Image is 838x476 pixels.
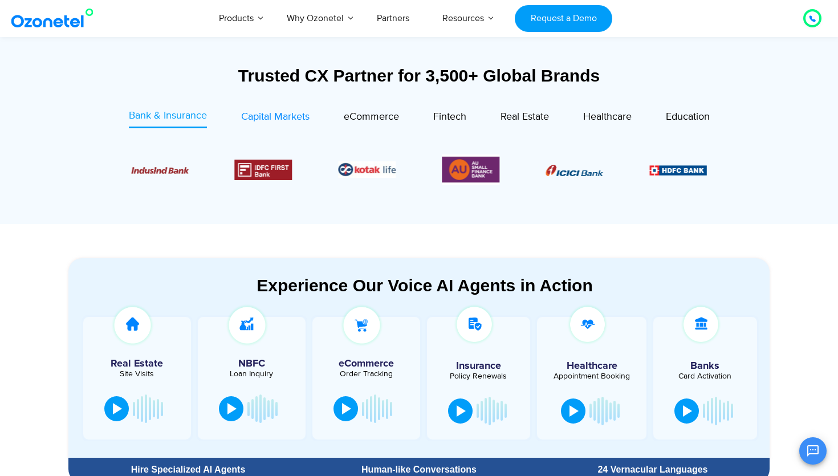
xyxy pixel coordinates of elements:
[542,465,764,474] div: 24 Vernacular Languages
[433,372,525,380] div: Policy Renewals
[583,108,632,128] a: Healthcare
[433,361,525,371] h5: Insurance
[129,108,207,128] a: Bank & Insurance
[583,111,632,123] span: Healthcare
[666,111,710,123] span: Education
[546,372,638,380] div: Appointment Booking
[129,109,207,122] span: Bank & Insurance
[659,372,751,380] div: Card Activation
[546,361,638,371] h5: Healthcare
[433,111,466,123] span: Fintech
[666,108,710,128] a: Education
[74,465,302,474] div: Hire Specialized AI Agents
[204,370,300,378] div: Loan Inquiry
[433,108,466,128] a: Fintech
[501,108,549,128] a: Real Estate
[318,359,414,369] h5: eCommerce
[318,370,414,378] div: Order Tracking
[204,359,300,369] h5: NBFC
[89,359,185,369] h5: Real Estate
[344,111,399,123] span: eCommerce
[501,111,549,123] span: Real Estate
[80,275,770,295] div: Experience Our Voice AI Agents in Action
[308,465,530,474] div: Human-like Conversations
[344,108,399,128] a: eCommerce
[131,154,707,185] div: Image Carousel
[241,108,310,128] a: Capital Markets
[515,5,612,32] a: Request a Demo
[241,111,310,123] span: Capital Markets
[799,437,827,465] button: Open chat
[89,370,185,378] div: Site Visits
[659,361,751,371] h5: Banks
[68,66,770,86] div: Trusted CX Partner for 3,500+ Global Brands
